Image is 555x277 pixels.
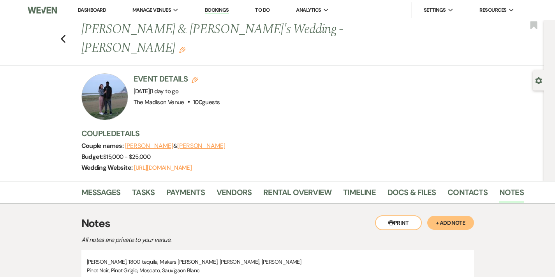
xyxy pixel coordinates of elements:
span: Analytics [296,6,321,14]
h3: Notes [81,215,474,232]
img: Weven Logo [28,2,57,18]
a: Docs & Files [388,186,436,203]
span: Wedding Website: [81,163,134,172]
h3: Couple Details [81,128,518,139]
a: [URL][DOMAIN_NAME] [134,164,192,172]
button: Open lead details [535,76,542,84]
a: Messages [81,186,121,203]
p: Pinot Noir, Pinot Grigio, Moscato, Sauvigaon Blanc [87,266,469,275]
button: Edit [179,46,185,53]
span: The Madison Venue [134,98,184,106]
span: Settings [424,6,446,14]
p: All notes are private to your venue. [81,235,354,245]
button: [PERSON_NAME] [177,143,226,149]
a: Notes [499,186,524,203]
a: Timeline [343,186,376,203]
a: Contacts [448,186,488,203]
p: [PERSON_NAME], 1800 tequila, Makers [PERSON_NAME], [PERSON_NAME], [PERSON_NAME] [87,257,469,266]
a: Bookings [205,7,229,14]
a: Dashboard [78,7,106,13]
a: To Do [255,7,270,13]
span: 100 guests [193,98,220,106]
button: + Add Note [427,216,474,230]
span: & [125,142,226,150]
span: Resources [479,6,506,14]
a: Rental Overview [263,186,331,203]
h3: Event Details [134,73,220,84]
button: Print [375,215,422,230]
span: Couple names: [81,142,125,150]
a: Tasks [132,186,155,203]
button: [PERSON_NAME] [125,143,173,149]
a: Vendors [217,186,252,203]
span: 1 day to go [151,87,178,95]
span: Manage Venues [132,6,171,14]
span: | [150,87,178,95]
span: [DATE] [134,87,179,95]
h1: [PERSON_NAME] & [PERSON_NAME]'s Wedding - [PERSON_NAME] [81,20,430,57]
span: Budget: [81,153,104,161]
a: Payments [166,186,205,203]
span: $15,000 - $25,000 [103,153,150,161]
